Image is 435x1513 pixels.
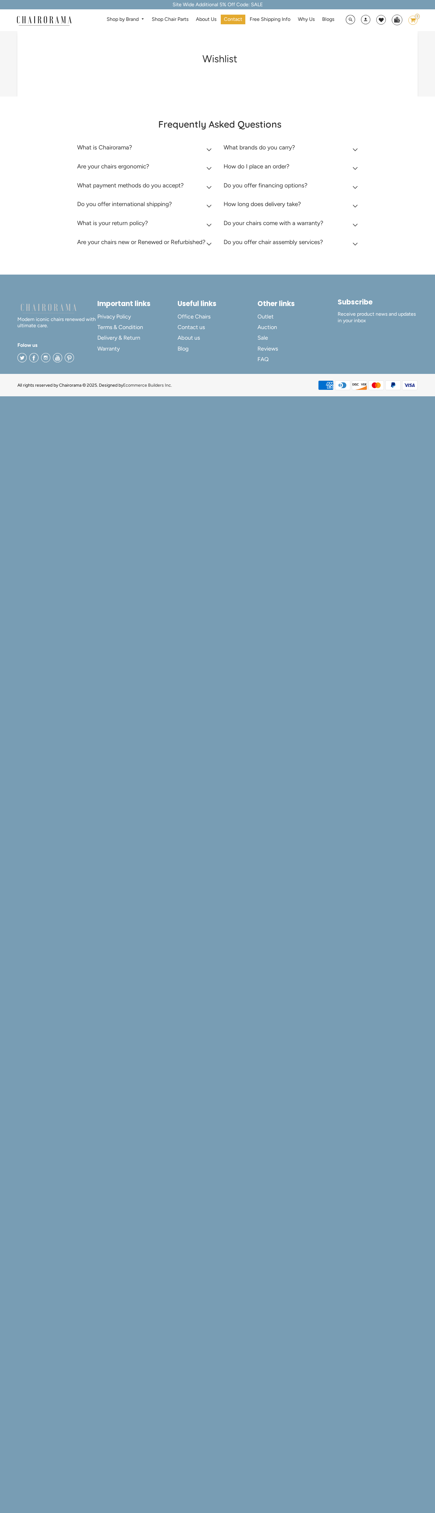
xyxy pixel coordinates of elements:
[224,219,323,227] h2: Do your chairs come with a warranty?
[17,382,172,389] div: All rights reserved by Chairorama © 2025. Designed by
[224,144,295,151] h2: What brands do you carry?
[77,118,363,130] h2: Frequently Asked Questions
[224,177,360,196] summary: Do you offer financing options?
[102,15,339,26] nav: DesktopNavigation
[224,182,308,189] h2: Do you offer financing options?
[97,334,140,342] span: Delivery & Return
[17,303,80,313] img: chairorama
[97,322,177,332] a: Terms & Condition
[247,15,294,24] a: Free Shipping Info
[224,139,360,158] summary: What brands do you carry?
[196,16,216,23] span: About Us
[178,311,257,322] a: Office Chairs
[224,200,301,208] h2: How long does delivery take?
[77,215,214,234] summary: What is your return policy?
[257,322,337,332] a: Auction
[77,238,206,246] h2: Are your chairs new or Renewed or Refurbished?
[97,345,120,352] span: Warranty
[224,234,360,253] summary: Do you offer chair assembly services?
[77,200,172,208] h2: Do you offer international shipping?
[104,15,147,24] a: Shop by Brand
[322,16,334,23] span: Blogs
[77,196,214,215] summary: Do you offer international shipping?
[338,311,418,324] p: Receive product news and updates in your inbox
[178,334,200,342] span: About us
[178,322,257,332] a: Contact us
[224,16,242,23] span: Contact
[257,343,337,354] a: Reviews
[224,196,360,215] summary: How long does delivery take?
[77,234,214,253] summary: Are your chairs new or Renewed or Refurbished?
[77,182,184,189] h2: What payment methods do you accept?
[77,144,132,151] h2: What is Chairorama?
[123,383,172,388] a: Ecommerce Builders Inc.
[224,238,323,246] h2: Do you offer chair assembly services?
[77,219,148,227] h2: What is your return policy?
[178,324,205,331] span: Contact us
[77,177,214,196] summary: What payment methods do you accept?
[257,356,269,363] span: FAQ
[97,313,131,320] span: Privacy Policy
[221,15,245,24] a: Contact
[257,354,337,365] a: FAQ
[178,333,257,343] a: About us
[224,158,360,177] summary: How do I place an order?
[97,343,177,354] a: Warranty
[295,15,318,24] a: Why Us
[257,334,268,342] span: Sale
[338,298,418,306] h2: Subscribe
[250,16,290,23] span: Free Shipping Info
[257,313,274,320] span: Outlet
[178,313,211,320] span: Office Chairs
[257,299,337,308] h2: Other links
[415,14,420,19] div: 1
[97,311,177,322] a: Privacy Policy
[77,139,214,158] summary: What is Chairorama?
[77,163,149,170] h2: Are your chairs ergonomic?
[257,345,278,352] span: Reviews
[152,16,188,23] span: Shop Chair Parts
[319,15,337,24] a: Blogs
[89,53,351,65] h1: Wishlist
[97,299,177,308] h2: Important links
[77,158,214,177] summary: Are your chairs ergonomic?
[392,15,402,24] img: WhatsApp_Image_2024-07-12_at_16.23.01.webp
[224,163,289,170] h2: How do I place an order?
[178,345,189,352] span: Blog
[97,324,143,331] span: Terms & Condition
[193,15,220,24] a: About Us
[149,15,192,24] a: Shop Chair Parts
[257,324,277,331] span: Auction
[17,342,97,349] h4: Folow us
[178,299,257,308] h2: Useful links
[257,311,337,322] a: Outlet
[97,333,177,343] a: Delivery & Return
[257,333,337,343] a: Sale
[178,343,257,354] a: Blog
[13,15,75,26] img: chairorama
[224,215,360,234] summary: Do your chairs come with a warranty?
[298,16,315,23] span: Why Us
[404,16,418,25] a: 1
